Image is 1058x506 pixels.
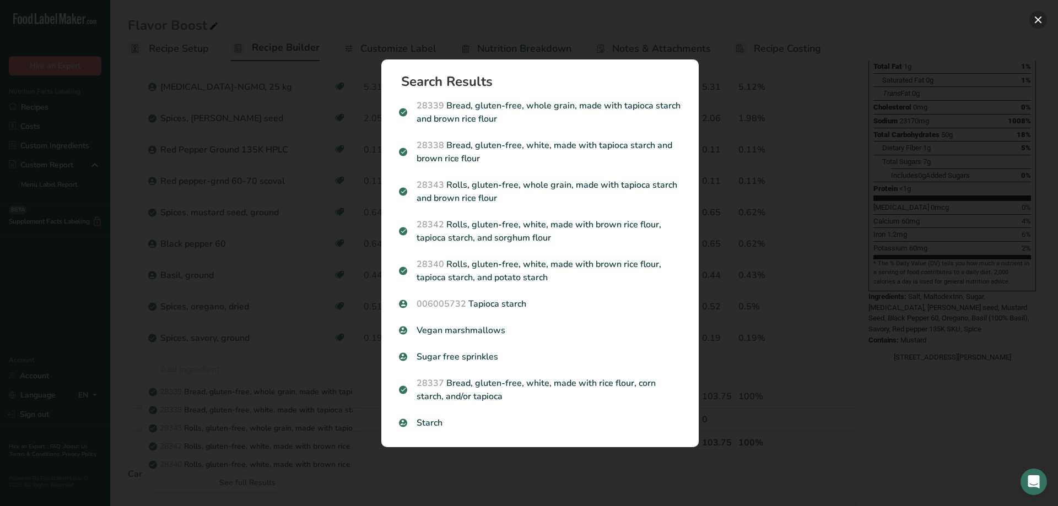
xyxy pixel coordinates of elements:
p: Rolls, gluten-free, white, made with brown rice flour, tapioca starch, and potato starch [399,258,681,284]
p: Tapioca starch [399,297,681,311]
p: Rolls, gluten-free, white, made with brown rice flour, tapioca starch, and sorghum flour [399,218,681,244]
p: Bread, gluten-free, whole grain, made with tapioca starch and brown rice flour [399,99,681,126]
p: Bread, gluten-free, white, made with tapioca starch and brown rice flour [399,139,681,165]
div: Open Intercom Messenger [1021,469,1047,495]
p: Starch [399,416,681,429]
h1: Search Results [401,75,688,88]
span: 28338 [417,139,444,151]
span: 28342 [417,219,444,231]
span: 28339 [417,100,444,112]
p: Bread, gluten-free, white, made with rice flour, corn starch, and/or tapioca [399,377,681,403]
span: 28343 [417,179,444,191]
span: 28340 [417,258,444,270]
p: Rolls, gluten-free, whole grain, made with tapioca starch and brown rice flour [399,178,681,205]
p: Sugar free sprinkles [399,350,681,363]
span: 006005732 [417,298,466,310]
span: 28337 [417,377,444,389]
p: Vegan marshmallows [399,324,681,337]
